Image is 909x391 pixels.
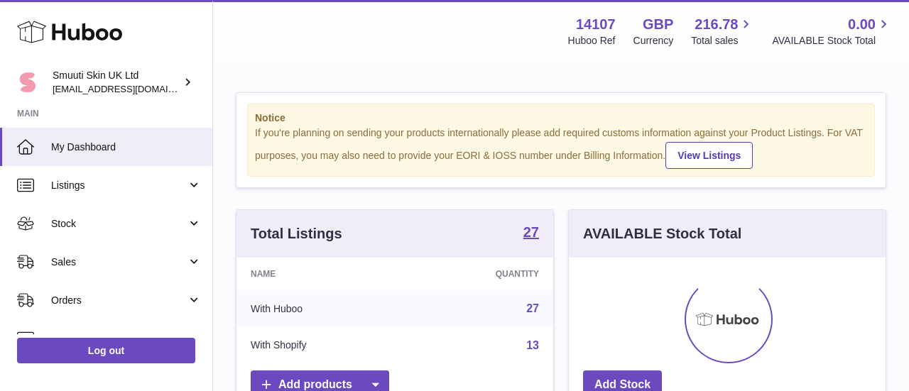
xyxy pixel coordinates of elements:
img: internalAdmin-14107@internal.huboo.com [17,72,38,93]
a: 27 [526,302,539,314]
th: Name [236,258,407,290]
span: Total sales [691,34,754,48]
h3: AVAILABLE Stock Total [583,224,741,243]
span: Listings [51,179,187,192]
span: Usage [51,332,202,346]
div: If you're planning on sending your products internationally please add required customs informati... [255,126,867,169]
strong: GBP [643,15,673,34]
a: View Listings [665,142,753,169]
a: 27 [523,225,539,242]
td: With Huboo [236,290,407,327]
span: Orders [51,294,187,307]
td: With Shopify [236,327,407,364]
div: Smuuti Skin UK Ltd [53,69,180,96]
strong: 27 [523,225,539,239]
div: Huboo Ref [568,34,616,48]
th: Quantity [407,258,553,290]
span: 0.00 [848,15,876,34]
span: AVAILABLE Stock Total [772,34,892,48]
span: [EMAIL_ADDRESS][DOMAIN_NAME] [53,83,209,94]
span: Stock [51,217,187,231]
a: 216.78 Total sales [691,15,754,48]
a: 0.00 AVAILABLE Stock Total [772,15,892,48]
strong: Notice [255,111,867,125]
span: 216.78 [695,15,738,34]
div: Currency [633,34,674,48]
a: Log out [17,338,195,363]
a: 13 [526,339,539,351]
span: Sales [51,255,187,269]
strong: 14107 [576,15,616,34]
span: My Dashboard [51,141,202,154]
h3: Total Listings [251,224,342,243]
